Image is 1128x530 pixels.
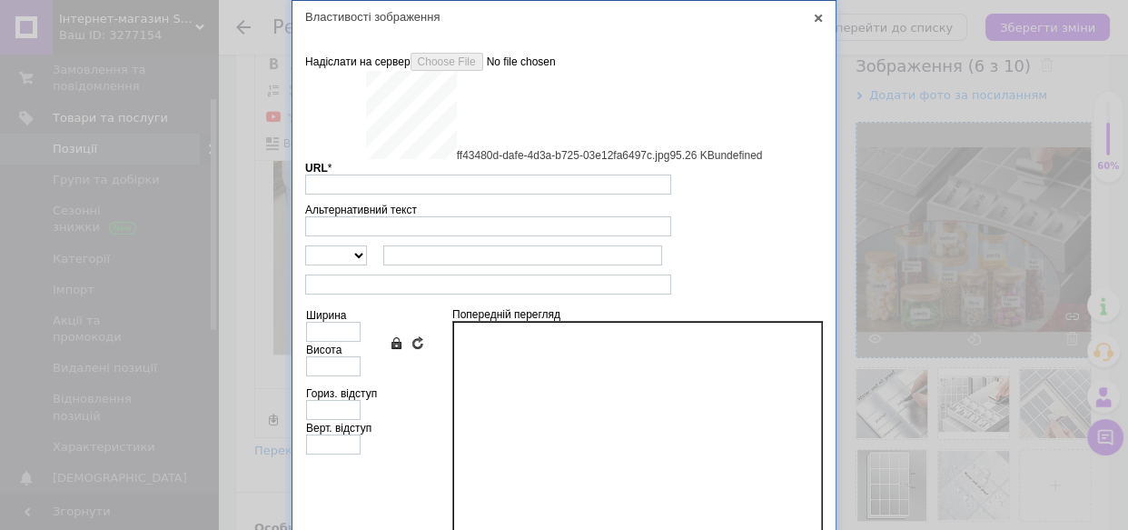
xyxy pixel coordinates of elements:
label: Висота [306,344,341,356]
input: Надіслати на сервер [411,53,617,71]
label: Верт. відступ [306,422,371,435]
a: Очистити поля розмірів [411,335,425,350]
td: ff43480d-dafe-4d3a-b725-03e12fa6497c.jpg [457,71,670,162]
label: URL [305,162,331,175]
label: Гориз. відступ [306,387,377,400]
div: Властивості зображення [292,1,836,33]
a: Зберегти пропорції [389,335,403,350]
a: Закрити [810,10,826,26]
label: Альтернативний текст [305,204,417,216]
label: Ширина [306,309,346,322]
td: 95.26 KB [669,71,714,162]
label: Надіслати на сервер [305,53,617,71]
button: undefined [715,149,763,162]
span: Надіслати на сервер [305,55,411,68]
